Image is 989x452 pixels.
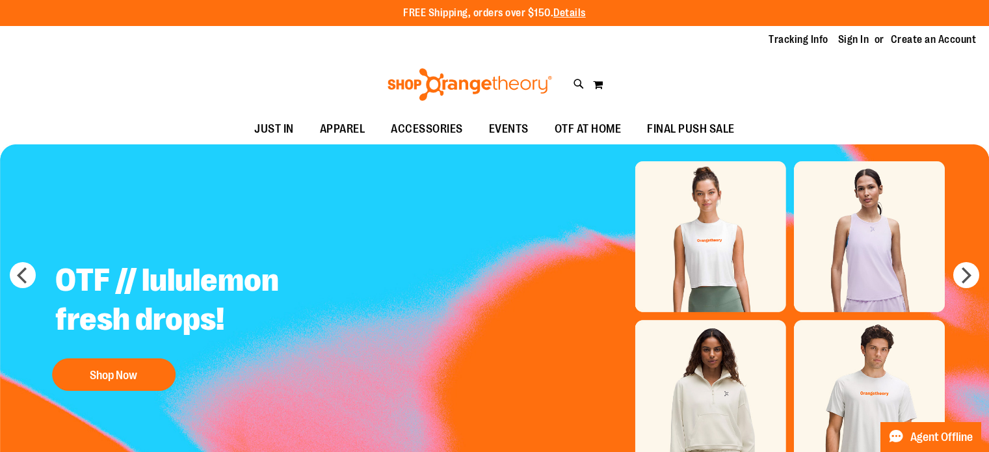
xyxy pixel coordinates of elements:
a: Create an Account [891,33,977,47]
a: Details [553,7,586,19]
p: FREE Shipping, orders over $150. [403,6,586,21]
button: next [953,262,979,288]
img: Shop Orangetheory [386,68,554,101]
span: EVENTS [489,114,529,144]
button: prev [10,262,36,288]
span: OTF AT HOME [555,114,622,144]
span: Agent Offline [910,431,973,444]
h2: OTF // lululemon fresh drops! [46,251,369,352]
button: Agent Offline [880,422,981,452]
span: FINAL PUSH SALE [647,114,735,144]
a: Sign In [838,33,869,47]
span: JUST IN [254,114,294,144]
a: Tracking Info [769,33,828,47]
button: Shop Now [52,358,176,391]
span: ACCESSORIES [391,114,463,144]
span: APPAREL [320,114,365,144]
